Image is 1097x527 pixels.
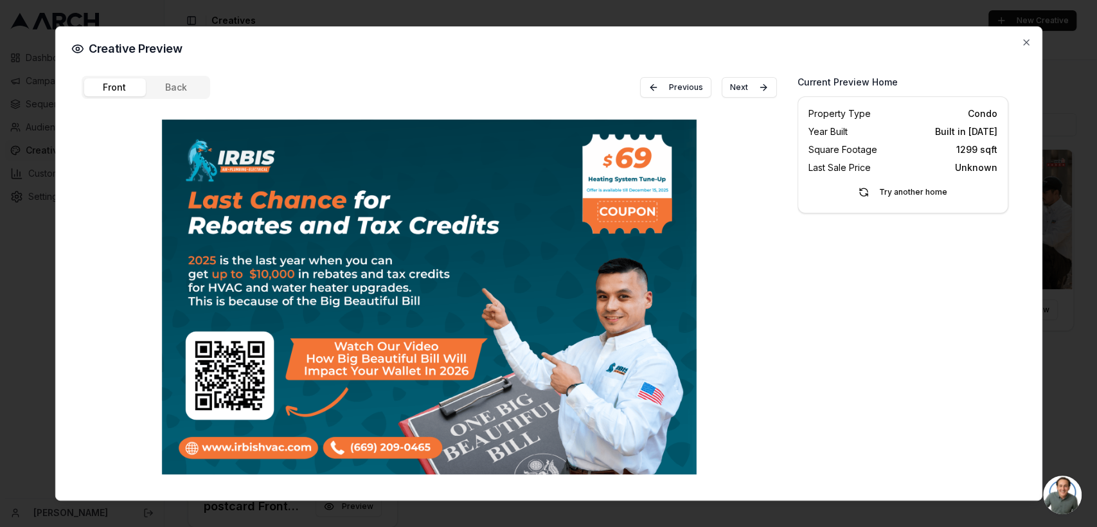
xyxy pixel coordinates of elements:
[145,78,207,96] button: Back
[955,161,997,174] span: Unknown
[640,77,711,98] button: Previous
[161,120,697,481] img: Creative thumbnail
[968,107,997,120] span: Condo
[808,143,877,156] span: Square Footage
[935,125,997,138] span: Built in [DATE]
[808,125,848,138] span: Year Built
[84,78,145,96] button: Front
[798,76,1008,89] h3: Current Preview Home
[722,77,777,98] button: Next
[808,161,871,174] span: Last Sale Price
[89,43,182,55] span: Creative Preview
[808,107,871,120] span: Property Type
[808,182,997,202] button: Try another home
[956,143,997,156] span: 1299 sqft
